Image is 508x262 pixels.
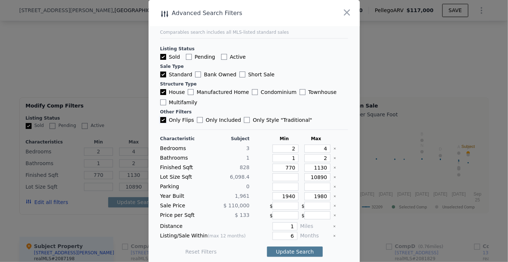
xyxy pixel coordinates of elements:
input: Active [221,54,227,60]
input: Only Included [197,117,203,123]
span: 1 [246,155,250,161]
button: Clear [333,234,336,237]
div: Other Filters [160,109,348,115]
button: Clear [333,204,336,207]
div: Subject [207,136,250,142]
div: Bathrooms [160,154,204,162]
div: Sale Price [160,202,204,210]
label: Short Sale [240,71,275,78]
div: Sale Type [160,63,348,69]
label: Multifamily [160,99,197,106]
input: Only Style "Traditional" [244,117,250,123]
label: Active [221,53,246,61]
span: 0 [246,183,250,189]
label: Only Style " Traditional " [244,116,312,124]
div: Bedrooms [160,145,204,153]
label: Manufactured Home [188,88,249,96]
div: Miles [300,222,330,230]
div: Price per Sqft [160,211,204,219]
label: Only Flips [160,116,194,124]
div: Listing/Sale Within [160,232,250,240]
button: Clear [333,214,336,217]
button: Clear [333,176,336,179]
label: Standard [160,71,193,78]
label: House [160,88,185,96]
button: Clear [333,195,336,198]
input: Bank Owned [195,72,201,77]
input: Short Sale [240,72,245,77]
div: Advanced Search Filters [149,8,318,18]
input: Only Flips [160,117,166,123]
button: Clear [333,225,336,228]
label: Condominium [252,88,296,96]
input: Townhouse [300,89,306,95]
div: $ [302,211,331,219]
span: 6,098.4 [230,174,249,180]
div: Listing Status [160,46,348,52]
input: Pending [186,54,192,60]
input: Sold [160,54,166,60]
div: Max [302,136,331,142]
label: Townhouse [300,88,337,96]
input: Manufactured Home [188,89,194,95]
span: $ 133 [235,212,249,218]
div: Lot Size Sqft [160,173,204,181]
input: Condominium [252,89,258,95]
button: Update Search [267,247,322,257]
div: Min [270,136,299,142]
button: Clear [333,157,336,160]
input: House [160,89,166,95]
button: Reset [185,248,217,255]
span: 1,961 [235,193,249,199]
div: Characteristic [160,136,204,142]
div: Distance [160,222,250,230]
div: Parking [160,183,204,191]
div: Structure Type [160,81,348,87]
div: $ [302,202,331,210]
span: (max 12 months) [208,233,246,239]
div: Finished Sqft [160,164,204,172]
label: Bank Owned [195,71,236,78]
div: $ [270,202,299,210]
button: Clear [333,185,336,188]
input: Multifamily [160,99,166,105]
button: Clear [333,147,336,150]
span: 3 [246,145,250,151]
div: $ [270,211,299,219]
button: Clear [333,166,336,169]
span: $ 110,000 [223,203,249,208]
div: Comparables search includes all MLS-listed standard sales [160,29,348,35]
label: Only Included [197,116,241,124]
div: Year Built [160,192,204,200]
input: Standard [160,72,166,77]
div: Months [300,232,330,240]
label: Sold [160,53,180,61]
span: 828 [240,164,250,170]
label: Pending [186,53,215,61]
